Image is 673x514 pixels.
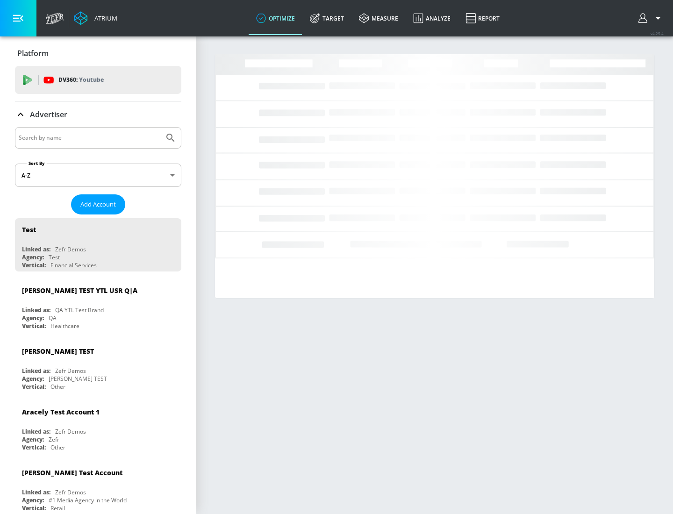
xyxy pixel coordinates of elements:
input: Search by name [19,132,160,144]
div: [PERSON_NAME] TESTLinked as:Zefr DemosAgency:[PERSON_NAME] TESTVertical:Other [15,340,181,393]
div: Vertical: [22,261,46,269]
div: Linked as: [22,428,50,435]
div: Advertiser [15,101,181,128]
a: Report [458,1,507,35]
div: [PERSON_NAME] TEST YTL USR Q|ALinked as:QA YTL Test BrandAgency:QAVertical:Healthcare [15,279,181,332]
div: Linked as: [22,306,50,314]
div: Financial Services [50,261,97,269]
div: Agency: [22,496,44,504]
div: Zefr Demos [55,488,86,496]
div: DV360: Youtube [15,66,181,94]
p: Advertiser [30,109,67,120]
div: Agency: [22,435,44,443]
p: Youtube [79,75,104,85]
div: Vertical: [22,383,46,391]
div: Healthcare [50,322,79,330]
div: Aracely Test Account 1 [22,407,100,416]
div: [PERSON_NAME] TEST YTL USR Q|A [22,286,137,295]
a: Atrium [74,11,117,25]
span: Add Account [80,199,116,210]
div: QA [49,314,57,322]
span: v 4.25.4 [651,31,664,36]
p: DV360: [58,75,104,85]
div: Zefr Demos [55,367,86,375]
div: Agency: [22,314,44,322]
a: optimize [249,1,302,35]
div: Agency: [22,375,44,383]
div: Atrium [91,14,117,22]
div: QA YTL Test Brand [55,306,104,314]
div: Other [50,383,65,391]
div: Vertical: [22,504,46,512]
div: [PERSON_NAME] TEST [49,375,107,383]
div: TestLinked as:Zefr DemosAgency:TestVertical:Financial Services [15,218,181,271]
button: Add Account [71,194,125,214]
a: Analyze [406,1,458,35]
div: [PERSON_NAME] TEST [22,347,94,356]
div: Zefr [49,435,59,443]
div: Other [50,443,65,451]
div: Test [49,253,60,261]
div: #1 Media Agency in the World [49,496,127,504]
div: A-Z [15,164,181,187]
div: Vertical: [22,443,46,451]
div: Test [22,225,36,234]
div: Aracely Test Account 1Linked as:Zefr DemosAgency:ZefrVertical:Other [15,400,181,454]
label: Sort By [27,160,47,166]
div: Linked as: [22,367,50,375]
div: Linked as: [22,488,50,496]
div: Zefr Demos [55,428,86,435]
div: Platform [15,40,181,66]
div: Linked as: [22,245,50,253]
div: Retail [50,504,65,512]
div: Zefr Demos [55,245,86,253]
a: measure [351,1,406,35]
p: Platform [17,48,49,58]
div: Agency: [22,253,44,261]
a: Target [302,1,351,35]
div: Vertical: [22,322,46,330]
div: [PERSON_NAME] Test Account [22,468,122,477]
